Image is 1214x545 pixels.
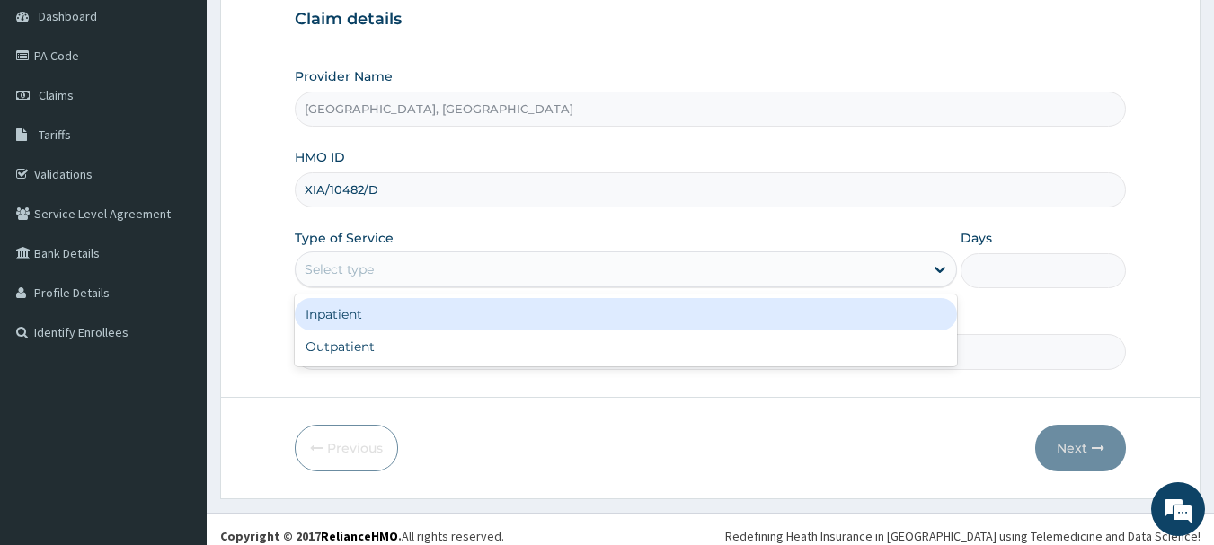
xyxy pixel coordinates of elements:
div: Inpatient [295,298,957,330]
label: Days [961,229,992,247]
h3: Claim details [295,10,1127,30]
input: Enter HMO ID [295,172,1127,207]
button: Previous [295,425,398,471]
div: Outpatient [295,330,957,363]
textarea: Type your message and hit 'Enter' [9,358,342,421]
a: RelianceHMO [321,528,398,544]
div: Redefining Heath Insurance in [GEOGRAPHIC_DATA] using Telemedicine and Data Science! [725,527,1201,545]
span: Claims [39,87,74,103]
span: Dashboard [39,8,97,24]
div: Minimize live chat window [295,9,338,52]
button: Next [1035,425,1126,471]
label: Type of Service [295,229,394,247]
label: Provider Name [295,67,393,85]
div: Select type [305,260,374,278]
div: Chat with us now [93,101,302,124]
strong: Copyright © 2017 . [220,528,402,544]
span: We're online! [104,160,248,341]
img: d_794563401_company_1708531726252_794563401 [33,90,73,135]
label: HMO ID [295,148,345,166]
span: Tariffs [39,127,71,143]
